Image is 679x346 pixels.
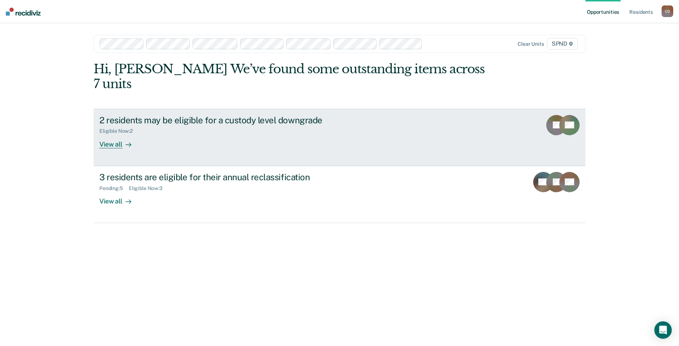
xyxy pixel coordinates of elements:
[99,172,354,182] div: 3 residents are eligible for their annual reclassification
[99,185,129,191] div: Pending : 5
[662,5,673,17] div: C D
[129,185,168,191] div: Eligible Now : 3
[94,62,487,91] div: Hi, [PERSON_NAME] We’ve found some outstanding items across 7 units
[94,109,585,166] a: 2 residents may be eligible for a custody level downgradeEligible Now:2View all
[6,8,41,16] img: Recidiviz
[518,41,544,47] div: Clear units
[654,321,672,339] div: Open Intercom Messenger
[99,128,139,134] div: Eligible Now : 2
[94,166,585,223] a: 3 residents are eligible for their annual reclassificationPending:5Eligible Now:3View all
[99,134,140,148] div: View all
[99,191,140,205] div: View all
[99,115,354,125] div: 2 residents may be eligible for a custody level downgrade
[662,5,673,17] button: CD
[547,38,578,50] span: SPND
